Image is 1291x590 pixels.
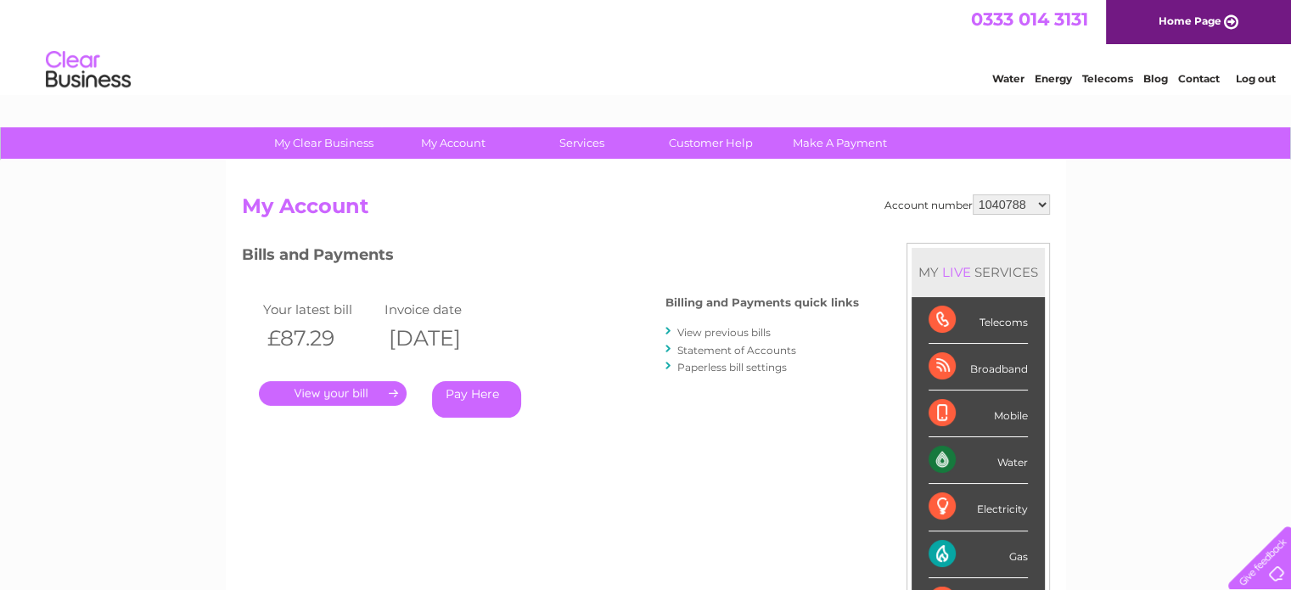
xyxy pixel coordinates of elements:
th: £87.29 [259,321,381,356]
a: . [259,381,407,406]
a: Blog [1143,72,1168,85]
a: Statement of Accounts [677,344,796,357]
a: Services [512,127,652,159]
th: [DATE] [380,321,502,356]
div: LIVE [939,264,974,280]
a: Pay Here [432,381,521,418]
a: Contact [1178,72,1220,85]
a: Customer Help [641,127,781,159]
div: Gas [929,531,1028,578]
a: View previous bills [677,326,771,339]
div: Account number [884,194,1050,215]
div: Clear Business is a trading name of Verastar Limited (registered in [GEOGRAPHIC_DATA] No. 3667643... [245,9,1047,82]
div: MY SERVICES [912,248,1045,296]
td: Your latest bill [259,298,381,321]
a: My Clear Business [254,127,394,159]
a: Log out [1235,72,1275,85]
div: Mobile [929,391,1028,437]
div: Water [929,437,1028,484]
div: Broadband [929,344,1028,391]
h4: Billing and Payments quick links [665,296,859,309]
img: logo.png [45,44,132,96]
div: Electricity [929,484,1028,531]
td: Invoice date [380,298,502,321]
a: Telecoms [1082,72,1133,85]
a: Water [992,72,1024,85]
a: Make A Payment [770,127,910,159]
a: My Account [383,127,523,159]
a: Energy [1035,72,1072,85]
a: Paperless bill settings [677,361,787,374]
div: Telecoms [929,297,1028,344]
h3: Bills and Payments [242,243,859,273]
a: 0333 014 3131 [971,8,1088,30]
h2: My Account [242,194,1050,227]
